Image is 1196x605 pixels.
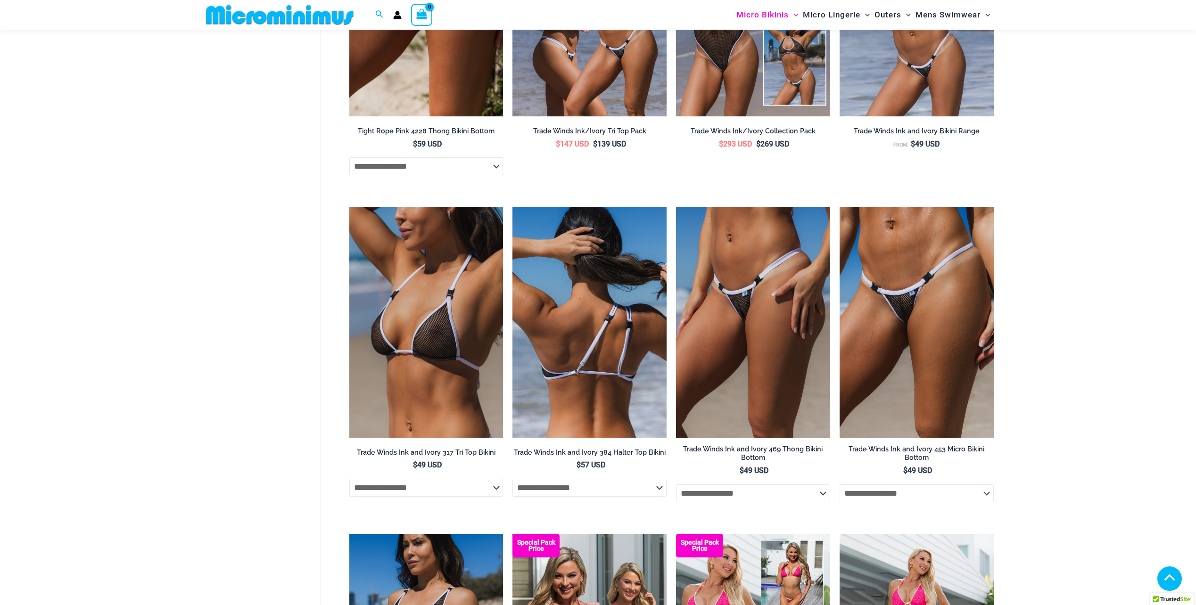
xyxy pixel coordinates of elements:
span: $ [577,460,581,469]
a: Trade Winds Ink and Ivory 453 Micro Bikini Bottom [840,445,994,466]
bdi: 49 USD [740,466,768,475]
h2: Trade Winds Ink and Ivory 453 Micro Bikini Bottom [840,445,994,462]
span: Menu Toggle [981,3,990,27]
span: From: [893,142,908,148]
span: Menu Toggle [789,3,798,27]
a: Account icon link [393,11,402,19]
span: Mens Swimwear [916,3,981,27]
nav: Site Navigation [733,1,994,28]
a: Tradewinds Ink and Ivory 317 Tri Top 01Tradewinds Ink and Ivory 317 Tri Top 453 Micro 06Tradewind... [349,207,503,438]
a: Tradewinds Ink and Ivory 317 Tri Top 453 Micro 03Tradewinds Ink and Ivory 317 Tri Top 453 Micro 0... [840,207,994,438]
bdi: 49 USD [911,139,940,148]
a: Trade Winds Ink/Ivory Collection Pack [676,127,830,139]
span: $ [756,139,760,148]
span: $ [556,139,560,148]
a: Trade Winds Ink and Ivory 384 Halter Top Bikini [512,448,667,460]
bdi: 293 USD [719,139,752,148]
span: Menu Toggle [860,3,870,27]
img: Tradewinds Ink and Ivory 469 Thong 01 [676,207,830,438]
span: $ [413,460,417,469]
h2: Trade Winds Ink and Ivory 317 Tri Top Bikini [349,448,503,457]
h2: Trade Winds Ink and Ivory 469 Thong Bikini Bottom [676,445,830,462]
b: Special Pack Price [676,540,723,552]
a: OutersMenu ToggleMenu Toggle [872,3,913,27]
span: $ [903,466,907,475]
span: $ [719,139,723,148]
img: MM SHOP LOGO FLAT [202,4,357,25]
a: View Shopping Cart, empty [411,4,433,25]
a: Tradewinds Ink and Ivory 384 Halter 01Tradewinds Ink and Ivory 384 Halter 02Tradewinds Ink and Iv... [512,207,667,438]
h2: Trade Winds Ink/Ivory Collection Pack [676,127,830,136]
b: Special Pack Price [512,540,560,552]
bdi: 269 USD [756,139,789,148]
span: Micro Bikinis [736,3,789,27]
span: Outers [874,3,901,27]
a: Tradewinds Ink and Ivory 469 Thong 01Tradewinds Ink and Ivory 469 Thong 02Tradewinds Ink and Ivor... [676,207,830,438]
h2: Trade Winds Ink/Ivory Tri Top Pack [512,127,667,136]
img: Tradewinds Ink and Ivory 384 Halter 02 [512,207,667,438]
span: $ [593,139,597,148]
a: Trade Winds Ink/Ivory Tri Top Pack [512,127,667,139]
span: Menu Toggle [901,3,911,27]
img: Tradewinds Ink and Ivory 317 Tri Top 453 Micro 03 [840,207,994,438]
a: Tight Rope Pink 4228 Thong Bikini Bottom [349,127,503,139]
a: Micro BikinisMenu ToggleMenu Toggle [734,3,800,27]
h2: Tight Rope Pink 4228 Thong Bikini Bottom [349,127,503,136]
h2: Trade Winds Ink and Ivory 384 Halter Top Bikini [512,448,667,457]
span: $ [413,139,417,148]
bdi: 139 USD [593,139,626,148]
a: Micro LingerieMenu ToggleMenu Toggle [800,3,872,27]
a: Trade Winds Ink and Ivory 317 Tri Top Bikini [349,448,503,460]
bdi: 147 USD [556,139,589,148]
bdi: 59 USD [413,139,442,148]
h2: Trade Winds Ink and Ivory Bikini Range [840,127,994,136]
a: Trade Winds Ink and Ivory Bikini Range [840,127,994,139]
bdi: 49 USD [413,460,442,469]
span: $ [740,466,744,475]
a: Trade Winds Ink and Ivory 469 Thong Bikini Bottom [676,445,830,466]
a: Search icon link [375,9,384,21]
bdi: 49 USD [903,466,932,475]
bdi: 57 USD [577,460,605,469]
span: Micro Lingerie [803,3,860,27]
img: Tradewinds Ink and Ivory 317 Tri Top 01 [349,207,503,438]
a: Mens SwimwearMenu ToggleMenu Toggle [913,3,992,27]
span: $ [911,139,915,148]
